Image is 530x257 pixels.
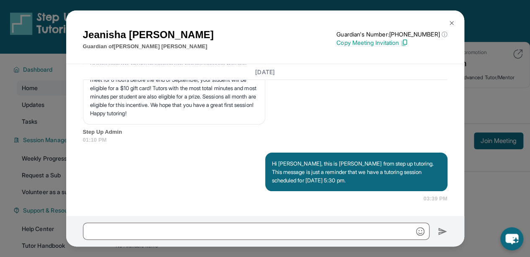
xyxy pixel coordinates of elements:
img: Close Icon [448,20,455,26]
img: Emoji [416,227,424,236]
span: Step Up Admin [83,128,447,136]
p: Hi from Step Up! We are so excited that you are matched with one another. This month, we’re offer... [90,59,258,117]
p: Guardian's Number: [PHONE_NUMBER] [336,30,447,39]
button: chat-button [500,227,523,250]
p: Hi [PERSON_NAME], this is [PERSON_NAME] from step up tutoring. This message is just a reminder th... [272,159,441,184]
span: 01:10 PM [83,136,447,144]
span: ⓘ [441,30,447,39]
h1: Jeanisha [PERSON_NAME] [83,27,214,42]
img: Send icon [438,226,447,236]
span: 03:39 PM [424,195,447,203]
p: Guardian of [PERSON_NAME] [PERSON_NAME] [83,42,214,51]
img: Copy Icon [401,39,408,47]
p: Copy Meeting Invitation [336,39,447,47]
h3: [DATE] [83,67,447,76]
